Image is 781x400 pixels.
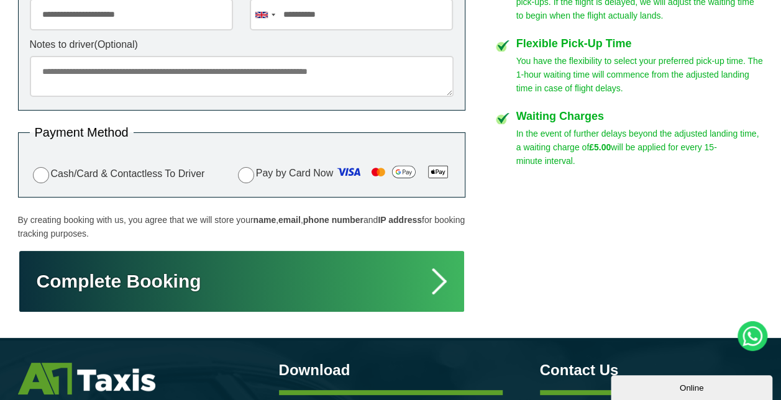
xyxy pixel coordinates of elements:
[589,142,611,152] strong: £5.00
[30,126,134,139] legend: Payment Method
[253,215,276,225] strong: name
[235,162,454,186] label: Pay by Card Now
[516,54,764,95] p: You have the flexibility to select your preferred pick-up time. The 1-hour waiting time will comm...
[516,38,764,49] h4: Flexible Pick-Up Time
[18,250,465,313] button: Complete Booking
[516,111,764,122] h4: Waiting Charges
[18,363,155,394] img: A1 Taxis St Albans
[540,363,764,378] h3: Contact Us
[30,40,454,50] label: Notes to driver
[611,373,775,400] iframe: chat widget
[94,39,138,50] span: (Optional)
[33,167,49,183] input: Cash/Card & Contactless To Driver
[238,167,254,183] input: Pay by Card Now
[18,213,465,240] p: By creating booking with us, you agree that we will store your , , and for booking tracking purpo...
[278,215,301,225] strong: email
[516,127,764,168] p: In the event of further delays beyond the adjusted landing time, a waiting charge of will be appl...
[279,363,503,378] h3: Download
[30,165,205,183] label: Cash/Card & Contactless To Driver
[378,215,422,225] strong: IP address
[303,215,363,225] strong: phone number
